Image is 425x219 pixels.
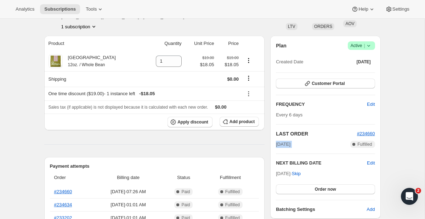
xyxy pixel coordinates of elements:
[367,206,375,213] span: Add
[367,160,375,167] button: Edit
[181,189,190,195] span: Paid
[357,59,371,65] span: [DATE]
[215,104,227,110] span: $0.00
[50,163,259,170] h2: Payment attempts
[351,42,372,49] span: Active
[49,54,63,68] img: product img
[177,119,208,125] span: Apply discount
[243,57,254,64] button: Product actions
[40,4,80,14] button: Subscriptions
[276,130,357,137] h2: LAST ORDER
[357,131,375,136] a: #234660
[168,117,212,127] button: Apply discount
[44,71,143,87] th: Shipping
[276,141,290,148] span: [DATE]
[206,174,255,181] span: Fulfillment
[227,56,239,60] small: $19.00
[381,4,414,14] button: Settings
[81,4,108,14] button: Tools
[345,21,354,26] span: AOV
[276,112,302,117] span: Every 6 days
[16,6,34,12] span: Analytics
[276,206,367,213] h6: Batching Settings
[347,4,379,14] button: Help
[218,61,239,68] span: $18.05
[54,189,72,194] a: #234660
[139,90,155,97] span: - $18.05
[143,36,183,51] th: Quantity
[362,204,379,215] button: Add
[357,142,372,147] span: Fulfilled
[401,188,418,205] iframe: Intercom live chat
[63,54,116,68] div: [GEOGRAPHIC_DATA]
[49,105,208,110] span: Sales tax (if applicable) is not displayed because it is calculated with each new order.
[95,188,161,195] span: [DATE] · 07:26 AM
[50,170,93,185] th: Order
[202,56,214,60] small: $19.00
[225,202,240,208] span: Fulfilled
[165,174,202,181] span: Status
[44,6,76,12] span: Subscriptions
[367,101,375,108] span: Edit
[276,171,301,176] span: [DATE] ·
[314,24,332,29] span: ORDERS
[95,201,161,208] span: [DATE] · 01:01 AM
[227,76,239,82] span: $0.00
[276,101,367,108] h2: FREQUENCY
[49,90,239,97] div: One time discount ($19.00) - 1 instance left
[276,160,367,167] h2: NEXT BILLING DATE
[184,36,216,51] th: Unit Price
[68,62,105,67] small: 12oz. / Whole Bean
[276,42,287,49] h2: Plan
[276,58,303,65] span: Created Date
[415,188,421,194] span: 2
[200,61,214,68] span: $18.05
[229,119,255,125] span: Add product
[86,6,97,12] span: Tools
[220,117,259,127] button: Add product
[312,81,345,86] span: Customer Portal
[276,79,375,88] button: Customer Portal
[61,23,97,30] button: Product actions
[243,74,254,82] button: Shipping actions
[95,174,161,181] span: Billing date
[352,57,375,67] button: [DATE]
[288,24,295,29] span: LTV
[276,184,375,194] button: Order now
[54,202,72,207] a: #234634
[358,6,368,12] span: Help
[288,168,305,179] button: Skip
[392,6,409,12] span: Settings
[11,4,39,14] button: Analytics
[357,130,375,137] button: #234660
[363,99,379,110] button: Edit
[181,202,190,208] span: Paid
[315,186,336,192] span: Order now
[216,36,241,51] th: Price
[292,170,301,177] span: Skip
[225,189,240,195] span: Fulfilled
[364,43,365,48] span: |
[44,36,143,51] th: Product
